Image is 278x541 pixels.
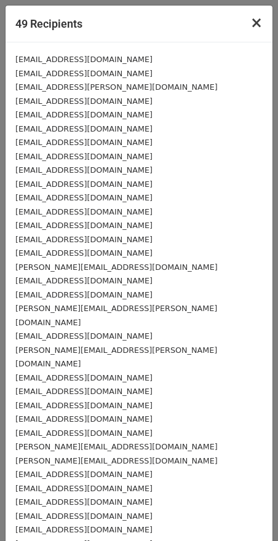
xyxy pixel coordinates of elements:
small: [EMAIL_ADDRESS][DOMAIN_NAME] [15,414,153,424]
small: [EMAIL_ADDRESS][DOMAIN_NAME] [15,401,153,410]
span: × [250,14,263,31]
small: [PERSON_NAME][EMAIL_ADDRESS][DOMAIN_NAME] [15,442,218,451]
small: [PERSON_NAME][EMAIL_ADDRESS][DOMAIN_NAME] [15,456,218,465]
small: [EMAIL_ADDRESS][DOMAIN_NAME] [15,525,153,534]
small: [EMAIL_ADDRESS][DOMAIN_NAME] [15,511,153,521]
small: [EMAIL_ADDRESS][DOMAIN_NAME] [15,387,153,396]
small: [PERSON_NAME][EMAIL_ADDRESS][PERSON_NAME][DOMAIN_NAME] [15,304,217,327]
small: [EMAIL_ADDRESS][DOMAIN_NAME] [15,180,153,189]
small: [EMAIL_ADDRESS][DOMAIN_NAME] [15,69,153,78]
small: [EMAIL_ADDRESS][DOMAIN_NAME] [15,152,153,161]
small: [EMAIL_ADDRESS][PERSON_NAME][DOMAIN_NAME] [15,82,218,92]
small: [EMAIL_ADDRESS][DOMAIN_NAME] [15,138,153,147]
div: 聊天小组件 [216,482,278,541]
h5: 49 Recipients [15,15,82,32]
small: [EMAIL_ADDRESS][DOMAIN_NAME] [15,331,153,341]
small: [EMAIL_ADDRESS][DOMAIN_NAME] [15,193,153,202]
small: [EMAIL_ADDRESS][DOMAIN_NAME] [15,235,153,244]
small: [EMAIL_ADDRESS][DOMAIN_NAME] [15,248,153,258]
iframe: Chat Widget [216,482,278,541]
small: [EMAIL_ADDRESS][DOMAIN_NAME] [15,110,153,119]
small: [EMAIL_ADDRESS][DOMAIN_NAME] [15,221,153,230]
small: [EMAIL_ADDRESS][DOMAIN_NAME] [15,276,153,285]
small: [EMAIL_ADDRESS][DOMAIN_NAME] [15,470,153,479]
small: [PERSON_NAME][EMAIL_ADDRESS][DOMAIN_NAME] [15,263,218,272]
small: [EMAIL_ADDRESS][DOMAIN_NAME] [15,55,153,64]
small: [EMAIL_ADDRESS][DOMAIN_NAME] [15,484,153,493]
small: [EMAIL_ADDRESS][DOMAIN_NAME] [15,428,153,438]
small: [EMAIL_ADDRESS][DOMAIN_NAME] [15,207,153,216]
small: [EMAIL_ADDRESS][DOMAIN_NAME] [15,373,153,382]
small: [EMAIL_ADDRESS][DOMAIN_NAME] [15,165,153,175]
button: Close [240,6,272,40]
small: [EMAIL_ADDRESS][DOMAIN_NAME] [15,97,153,106]
small: [EMAIL_ADDRESS][DOMAIN_NAME] [15,497,153,507]
small: [PERSON_NAME][EMAIL_ADDRESS][PERSON_NAME][DOMAIN_NAME] [15,346,217,369]
small: [EMAIL_ADDRESS][DOMAIN_NAME] [15,290,153,299]
small: [EMAIL_ADDRESS][DOMAIN_NAME] [15,124,153,133]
